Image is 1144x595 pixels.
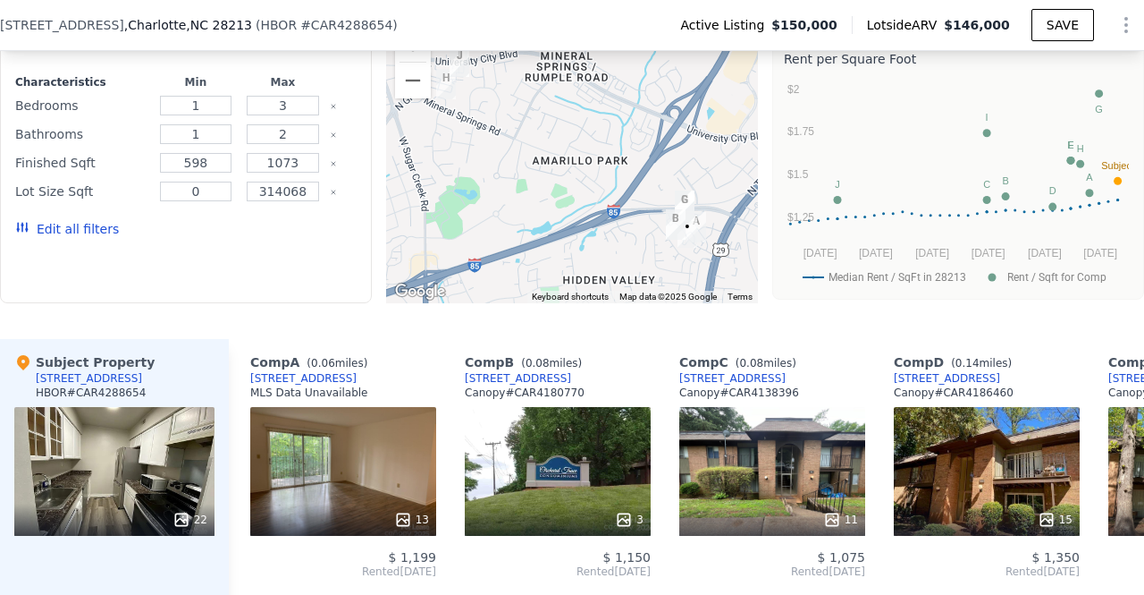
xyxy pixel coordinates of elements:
[394,511,429,529] div: 13
[465,353,589,371] div: Comp B
[983,179,990,190] text: C
[1031,9,1094,41] button: SAVE
[250,565,436,579] span: Rented [DATE]
[330,132,337,139] button: Clear
[250,371,357,386] a: [STREET_ADDRESS]
[894,565,1080,579] span: Rented [DATE]
[36,386,146,400] div: HBOR # CAR4288654
[389,550,436,565] span: $ 1,199
[311,357,335,370] span: 0.06
[250,386,368,400] div: MLS Data Unavailable
[1086,172,1093,183] text: A
[1028,247,1062,259] text: [DATE]
[679,565,865,579] span: Rented [DATE]
[36,371,142,386] div: [STREET_ADDRESS]
[787,211,814,224] text: $1.25
[15,220,119,238] button: Edit all filters
[972,247,1005,259] text: [DATE]
[330,160,337,167] button: Clear
[784,72,1129,295] svg: A chart.
[944,357,1019,370] span: ( miles)
[1108,7,1144,43] button: Show Options
[514,357,589,370] span: ( miles)
[867,16,944,34] span: Lotside ARV
[603,550,651,565] span: $ 1,150
[442,39,476,84] div: 2314 Brendon Patrick Ct
[739,357,763,370] span: 0.08
[986,112,988,123] text: I
[1007,271,1106,284] text: Rent / Sqft for Comp
[1101,160,1134,171] text: Subject
[250,353,374,371] div: Comp A
[894,371,1000,386] a: [STREET_ADDRESS]
[944,18,1010,32] span: $146,000
[395,63,431,98] button: Zoom out
[256,16,398,34] div: ( )
[1095,104,1103,115] text: G
[15,150,148,175] div: Finished Sqft
[465,386,585,400] div: Canopy # CAR4180770
[15,122,148,147] div: Bathrooms
[1002,175,1008,186] text: B
[859,247,893,259] text: [DATE]
[680,16,771,34] span: Active Listing
[659,202,693,247] div: 417 Orchard Trace Ln Apt 5
[728,292,753,302] a: Terms (opens in new tab)
[787,125,814,138] text: $1.75
[156,75,236,89] div: Min
[1077,143,1084,154] text: H
[532,291,609,303] button: Keyboard shortcuts
[330,103,337,110] button: Clear
[465,565,651,579] span: Rented [DATE]
[330,189,337,196] button: Clear
[260,18,297,32] span: HBOR
[787,168,809,181] text: $1.5
[823,511,858,529] div: 11
[894,386,1014,400] div: Canopy # CAR4186460
[1038,511,1072,529] div: 15
[1032,550,1080,565] span: $ 1,350
[1068,140,1074,150] text: F
[1049,185,1056,196] text: D
[299,357,374,370] span: ( miles)
[300,18,392,32] span: # CAR4288654
[955,357,980,370] span: 0.14
[465,371,571,386] a: [STREET_ADDRESS]
[787,83,800,96] text: $2
[619,292,717,302] span: Map data ©2025 Google
[172,511,207,529] div: 22
[835,179,840,190] text: J
[784,47,1132,72] div: Rent per Square Foot
[679,353,803,371] div: Comp C
[803,247,837,259] text: [DATE]
[818,550,865,565] span: $ 1,075
[679,371,786,386] a: [STREET_ADDRESS]
[15,75,148,89] div: Characteristics
[186,18,252,32] span: , NC 28213
[391,280,450,303] a: Open this area in Google Maps (opens a new window)
[915,247,949,259] text: [DATE]
[15,93,148,118] div: Bedrooms
[15,179,148,204] div: Lot Size Sqft
[429,62,463,106] div: 7049 Somerset Springs Dr
[124,16,252,34] span: , Charlotte
[894,353,1019,371] div: Comp D
[243,75,324,89] div: Max
[679,386,799,400] div: Canopy # CAR4138396
[14,353,155,371] div: Subject Property
[391,280,450,303] img: Google
[615,511,643,529] div: 3
[1083,247,1117,259] text: [DATE]
[771,16,837,34] span: $150,000
[728,357,803,370] span: ( miles)
[829,271,966,284] text: Median Rent / SqFt in 28213
[668,183,702,228] div: 320 Orchard Trace Ln Apt 4
[526,357,550,370] span: 0.08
